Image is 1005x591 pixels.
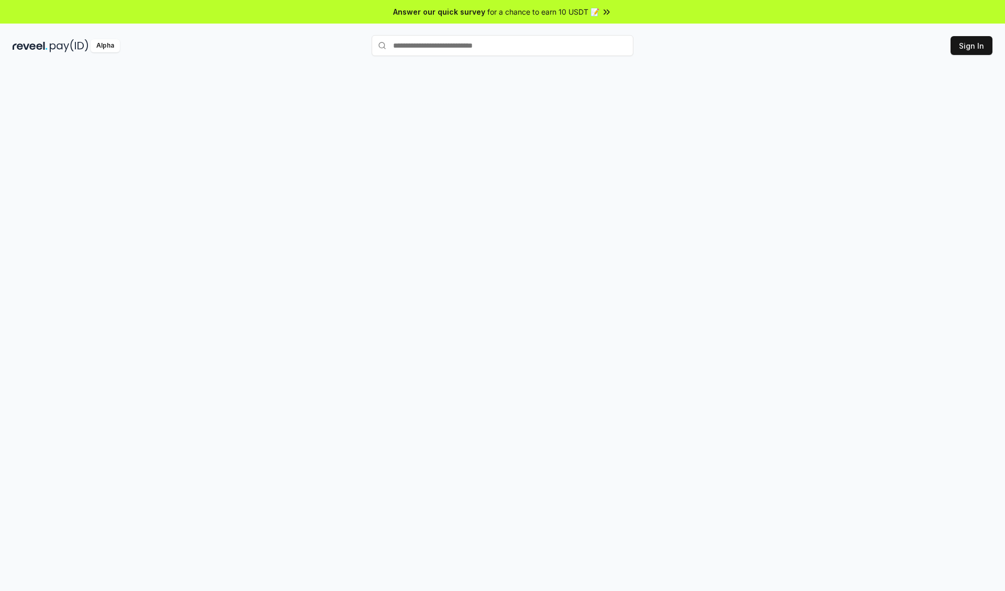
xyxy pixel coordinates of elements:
button: Sign In [951,36,992,55]
img: reveel_dark [13,39,48,52]
img: pay_id [50,39,88,52]
span: for a chance to earn 10 USDT 📝 [487,6,599,17]
div: Alpha [91,39,120,52]
span: Answer our quick survey [393,6,485,17]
